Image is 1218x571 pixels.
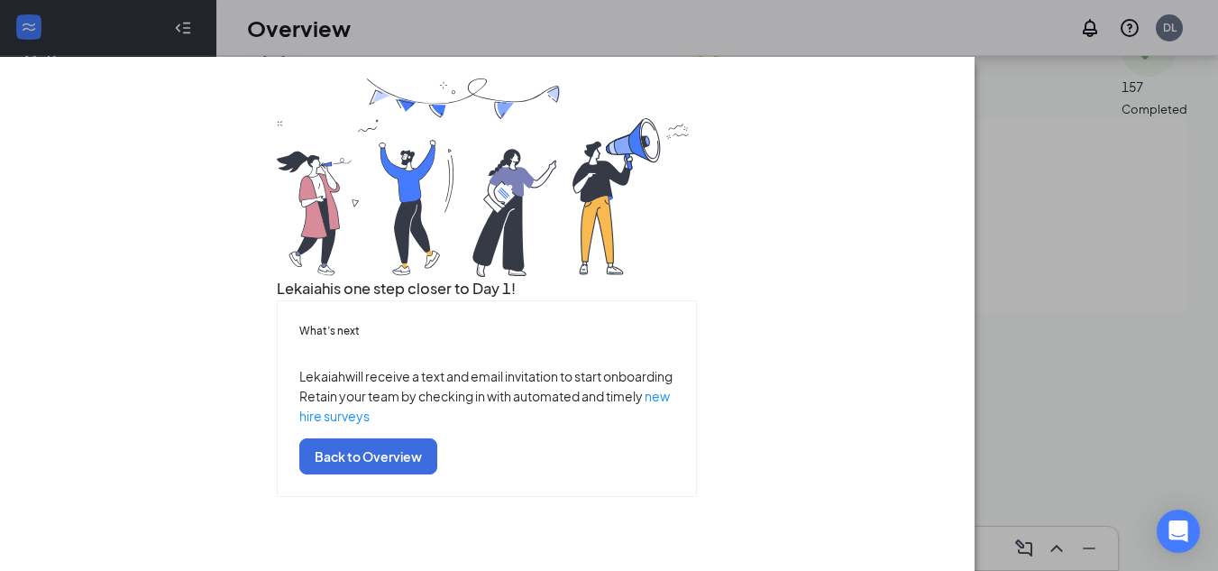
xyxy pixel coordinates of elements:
[277,277,697,300] h3: Lekaiah is one step closer to Day 1!
[299,386,674,426] p: Retain your team by checking in with automated and timely
[1157,510,1200,553] div: Open Intercom Messenger
[277,78,691,277] img: you are all set
[299,438,437,474] button: Back to Overview
[299,366,674,386] p: Lekaiah will receive a text and email invitation to start onboarding
[299,323,674,339] h5: What’s next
